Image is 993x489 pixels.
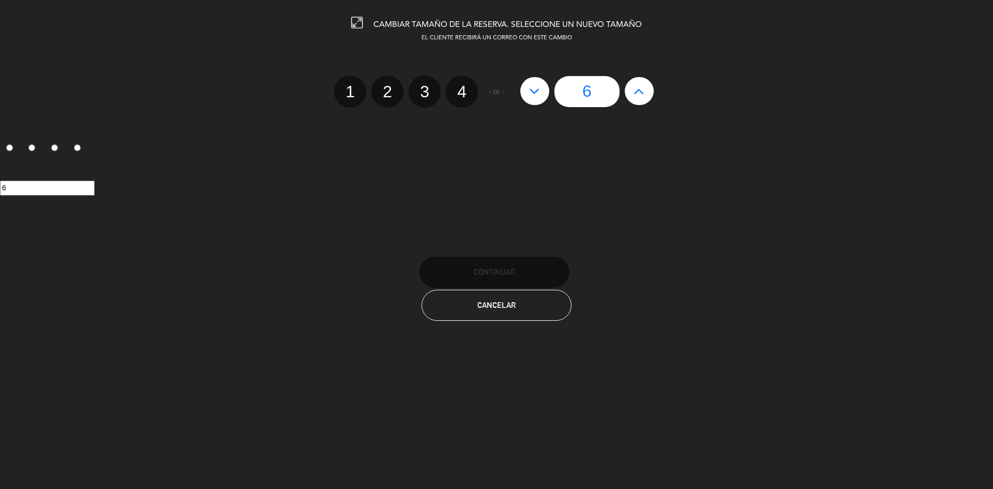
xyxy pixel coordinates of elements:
[68,140,91,158] label: 4
[409,76,441,108] label: 3
[446,76,478,108] label: 4
[422,290,571,321] button: Cancelar
[23,140,46,158] label: 2
[74,144,81,151] input: 4
[334,76,366,108] label: 1
[28,144,35,151] input: 2
[46,140,68,158] label: 3
[422,35,572,41] span: EL CLIENTE RECIBIRÁ UN CORREO CON ESTE CAMBIO
[6,144,13,151] input: 1
[371,76,403,108] label: 2
[474,268,515,276] span: Continuar
[489,86,504,98] span: - or -
[477,301,516,309] span: Cancelar
[51,144,58,151] input: 3
[419,257,569,288] button: Continuar
[373,21,642,29] span: CAMBIAR TAMAÑO DE LA RESERVA. SELECCIONE UN NUEVO TAMAÑO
